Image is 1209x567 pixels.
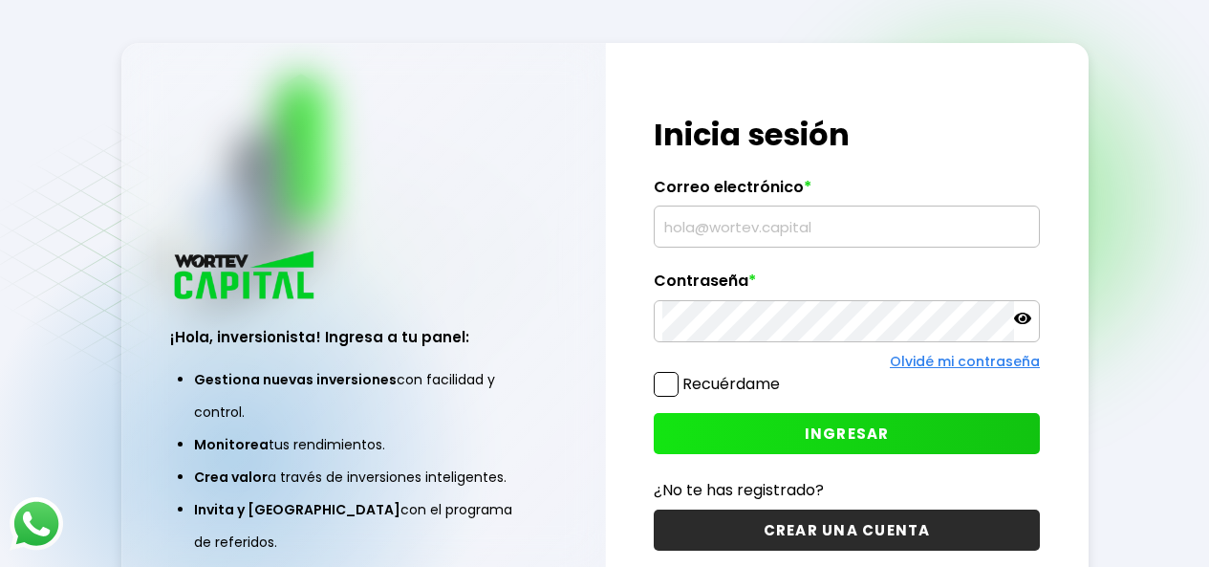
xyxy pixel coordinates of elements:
span: Crea valor [194,468,268,487]
a: Olvidé mi contraseña [890,352,1040,371]
li: tus rendimientos. [194,428,532,461]
label: Recuérdame [682,373,780,395]
input: hola@wortev.capital [662,207,1031,247]
span: INGRESAR [805,424,890,444]
button: INGRESAR [654,413,1040,454]
p: ¿No te has registrado? [654,478,1040,502]
label: Contraseña [654,272,1040,300]
span: Invita y [GEOGRAPHIC_DATA] [194,500,400,519]
a: ¿No te has registrado?CREAR UNA CUENTA [654,478,1040,551]
img: logos_whatsapp-icon.242b2217.svg [10,497,63,551]
li: a través de inversiones inteligentes. [194,461,532,493]
button: CREAR UNA CUENTA [654,510,1040,551]
span: Monitorea [194,435,269,454]
h3: ¡Hola, inversionista! Ingresa a tu panel: [170,326,556,348]
span: Gestiona nuevas inversiones [194,370,397,389]
label: Correo electrónico [654,178,1040,207]
h1: Inicia sesión [654,112,1040,158]
li: con facilidad y control. [194,363,532,428]
img: logo_wortev_capital [170,249,321,305]
li: con el programa de referidos. [194,493,532,558]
